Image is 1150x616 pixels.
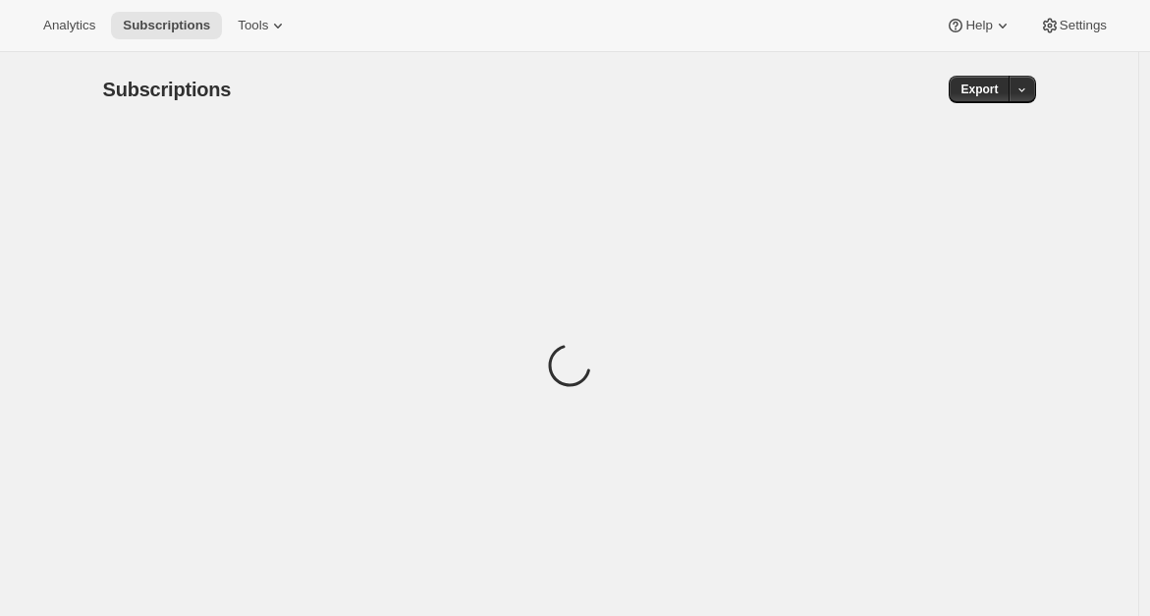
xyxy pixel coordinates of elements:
[111,12,222,39] button: Subscriptions
[934,12,1023,39] button: Help
[123,18,210,33] span: Subscriptions
[226,12,300,39] button: Tools
[1060,18,1107,33] span: Settings
[949,76,1010,103] button: Export
[43,18,95,33] span: Analytics
[238,18,268,33] span: Tools
[31,12,107,39] button: Analytics
[1028,12,1119,39] button: Settings
[960,82,998,97] span: Export
[103,79,232,100] span: Subscriptions
[965,18,992,33] span: Help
